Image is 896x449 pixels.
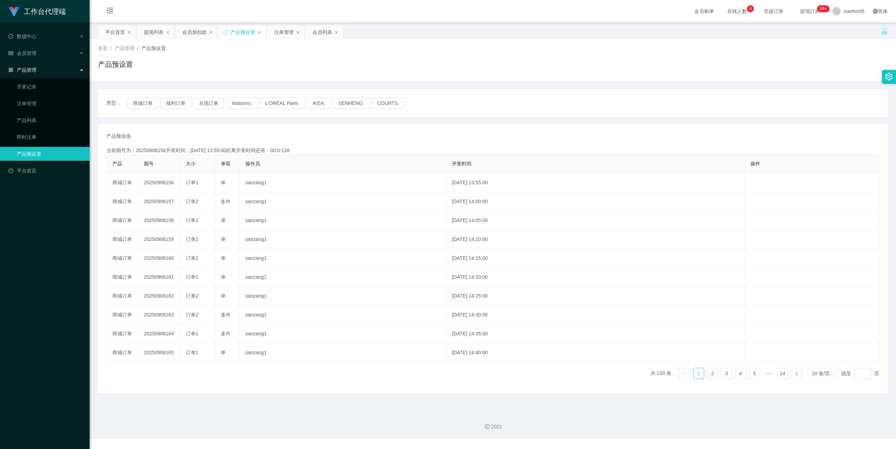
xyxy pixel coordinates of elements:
[446,287,745,306] td: [DATE] 14:25:00
[221,199,231,204] span: 多件
[245,161,260,166] span: 操作员
[446,343,745,362] td: [DATE] 14:40:00
[750,161,760,166] span: 操作
[107,173,138,192] td: 商城订单
[138,268,180,287] td: 20250906161
[830,371,834,376] i: 图标: down
[8,8,66,14] a: 工作台代理端
[138,173,180,192] td: 20250906156
[186,274,198,280] span: 订单1
[17,147,84,161] a: 产品预设置
[17,80,84,94] a: 开奖记录
[127,30,131,35] i: 图标: close
[446,230,745,249] td: [DATE] 14:10:00
[873,9,878,14] i: 图标: global
[240,249,446,268] td: sanzang1
[17,97,84,111] a: 注单管理
[107,306,138,325] td: 商城订单
[98,45,108,51] span: 首页
[186,350,198,355] span: 订单1
[651,368,676,379] li: 共 133 条，
[115,45,134,51] span: 产品管理
[98,59,133,70] h1: 产品预设置
[240,343,446,362] td: sanzang1
[221,180,226,185] span: 单
[721,368,732,379] a: 3
[111,45,112,51] span: /
[106,133,131,140] span: 产品预设值
[693,368,704,379] a: 1
[221,274,226,280] span: 单
[452,161,471,166] span: 开奖时间
[127,98,158,109] button: 商城订单
[313,26,332,39] div: 会员列表
[107,230,138,249] td: 商城订单
[8,34,13,39] i: 图标: check-circle-o
[138,192,180,211] td: 20250906157
[107,268,138,287] td: 商城订单
[240,230,446,249] td: sanzang1
[186,293,198,299] span: 订单2
[221,312,231,318] span: 多件
[812,368,830,379] div: 10 条/页
[763,368,774,379] span: •••
[8,67,36,73] span: 产品管理
[8,164,84,178] a: 图标: dashboard平台首页
[763,368,774,379] li: 向后 5 页
[735,368,746,379] li: 4
[98,0,122,23] i: 图标: menu-fold
[107,325,138,343] td: 商城订单
[885,73,893,80] i: 图标: setting
[221,236,226,242] span: 单
[221,293,226,299] span: 单
[17,130,84,144] a: 即时注单
[777,368,788,379] a: 14
[144,26,163,39] div: 提现列表
[274,26,294,39] div: 注单管理
[186,331,198,336] span: 订单1
[138,249,180,268] td: 20250906160
[240,325,446,343] td: sanzang1
[107,249,138,268] td: 商城订单
[221,218,226,223] span: 单
[138,287,180,306] td: 20250906162
[231,26,255,39] div: 产品预设置
[446,173,745,192] td: [DATE] 13:55:00
[186,255,198,261] span: 订单2
[182,26,207,39] div: 会员加扣款
[760,9,787,14] span: 充值订单
[817,5,829,12] sup: 1093
[186,236,198,242] span: 订单2
[107,211,138,230] td: 商城订单
[446,325,745,343] td: [DATE] 14:35:00
[446,211,745,230] td: [DATE] 14:05:00
[794,372,799,376] i: 图标: right
[881,28,888,35] i: 图标: unlock
[223,30,228,35] i: 图标: sync
[749,368,760,379] a: 5
[296,30,300,35] i: 图标: close
[106,98,127,109] span: 类型：
[95,423,890,430] div: 2021
[107,192,138,211] td: 商城订单
[221,255,226,261] span: 单
[334,30,338,35] i: 图标: close
[106,147,879,154] div: 当前期号为：20250906156开奖时间：[DATE] 13:55:00距离开奖时间还有：00:0-118
[141,45,166,51] span: 产品预设置
[307,98,331,109] button: IKEA.
[240,268,446,287] td: sanzang1
[137,45,139,51] span: /
[797,9,823,14] span: 提现订单
[749,5,752,12] p: 9
[791,368,802,379] li: 下一页
[707,368,718,379] a: 2
[138,230,180,249] td: 20250906159
[160,98,191,109] button: 福利订单
[257,30,261,35] i: 图标: close
[221,350,226,355] span: 单
[105,26,125,39] div: 平台首页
